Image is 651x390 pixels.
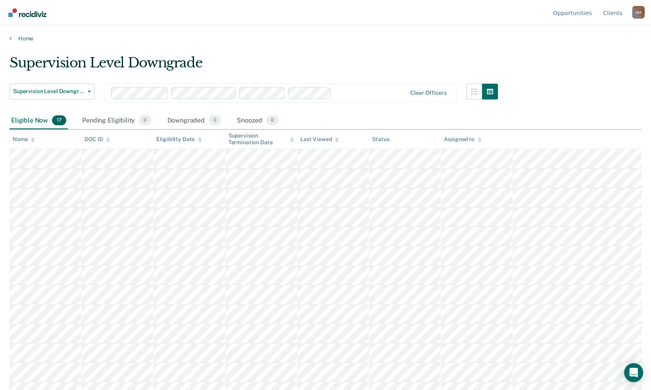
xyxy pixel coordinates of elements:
[13,136,35,143] div: Name
[209,115,221,126] span: 0
[624,363,643,382] div: Open Intercom Messenger
[632,6,645,19] div: A H
[372,136,389,143] div: Status
[156,136,202,143] div: Eligibility Date
[235,112,280,130] div: Snoozed0
[13,88,84,95] span: Supervision Level Downgrade
[229,132,294,146] div: Supervision Termination Date
[10,84,94,99] button: Supervision Level Downgrade
[52,115,66,126] span: 17
[632,6,645,19] button: Profile dropdown button
[165,112,223,130] div: Downgraded0
[10,55,498,77] div: Supervision Level Downgrade
[84,136,110,143] div: DOC ID
[8,8,46,17] img: Recidiviz
[81,112,153,130] div: Pending Eligibility0
[410,90,447,96] div: Clear officers
[300,136,339,143] div: Last Viewed
[266,115,278,126] span: 0
[444,136,481,143] div: Assigned to
[139,115,151,126] span: 0
[10,112,68,130] div: Eligible Now17
[10,35,641,42] a: Home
